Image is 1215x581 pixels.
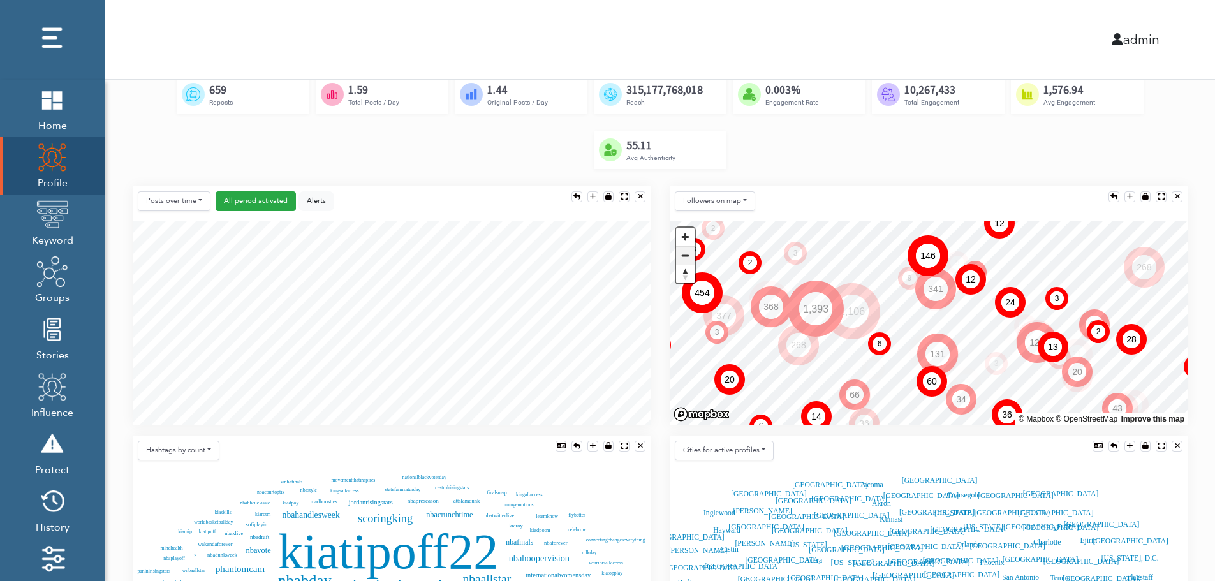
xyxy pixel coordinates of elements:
text: nbaforever [544,539,568,545]
text: [US_STATE], D.C. [1101,554,1159,562]
span: History [36,517,70,535]
a: Mapbox logo [674,407,730,422]
text: [GEOGRAPHIC_DATA] [776,497,851,505]
div: Lock [603,441,614,452]
text: Coarsegold [946,490,980,499]
text: 2 [1096,327,1101,336]
text: finalsmvp [487,490,506,496]
span: Protect [35,460,70,478]
img: profile.png [36,371,68,402]
text: 146 [920,251,936,261]
text: [US_STATE] [787,541,827,549]
div: Remove [635,191,645,202]
text: San Antonio [1002,573,1039,581]
div: Clone [587,191,598,202]
text: nbahandlesweek [283,510,340,520]
div: Total Posts / Day [348,97,399,108]
text: timingemotions [503,502,534,508]
text: [GEOGRAPHIC_DATA] [883,491,959,499]
text: nationalblackvoterday [402,474,446,480]
text: nbatwitterlive [484,511,514,518]
div: Clone [1124,441,1135,452]
text: [GEOGRAPHIC_DATA] [902,476,978,485]
text: Phoenix [980,559,1004,567]
text: kiadpoy [283,499,298,505]
text: [GEOGRAPHIC_DATA] [665,564,741,572]
text: [GEOGRAPHIC_DATA] [889,527,965,536]
button: Alerts [298,191,334,211]
text: nbavote [246,545,272,554]
text: Ejirin [1080,536,1098,545]
text: jordanrisingstars [348,498,393,505]
text: 6 [759,422,763,430]
text: kiatipoff22 [278,523,498,578]
span: Influence [31,402,73,420]
text: kiatopplay [601,570,622,575]
a: Map feedback [1121,415,1184,423]
div: Expand [1156,191,1167,202]
div: Clone [1124,191,1135,202]
text: nbafinals [506,538,533,546]
text: flybetter [568,511,585,517]
text: [GEOGRAPHIC_DATA] [814,511,890,519]
span: Groups [35,288,70,305]
img: profile.png [36,141,68,173]
text: nbahoopervision [509,553,570,563]
text: [PERSON_NAME] [735,540,793,548]
text: [GEOGRAPHIC_DATA] [924,570,1000,578]
div: 315,177,768,018 [626,83,703,97]
text: letemknow [536,513,558,519]
text: [GEOGRAPHIC_DATA] [704,563,780,571]
div: Reset [1108,441,1119,452]
button: Followers on map [675,191,755,211]
text: statefarmsaturday [385,486,421,492]
text: [GEOGRAPHIC_DATA] [834,529,909,537]
div: Reach [626,97,703,108]
text: nbadraft [250,533,270,540]
text: [GEOGRAPHIC_DATA] [772,527,848,535]
text: [GEOGRAPHIC_DATA] [649,533,725,541]
text: [GEOGRAPHIC_DATA] [811,495,887,503]
text: nbastyle [300,487,318,493]
div: Translate [1093,441,1103,452]
button: Сities for active profiles [675,441,774,460]
text: 24 [1005,297,1015,307]
canvas: Map [670,221,1188,425]
text: [GEOGRAPHIC_DATA] [873,570,954,579]
text: Tacoma [860,481,883,489]
text: [GEOGRAPHIC_DATA] [1093,537,1168,545]
div: 1,576.94 [1043,83,1095,97]
text: kiatipoff [199,528,216,534]
text: [GEOGRAPHIC_DATA] [1064,520,1140,529]
text: [GEOGRAPHIC_DATA] [888,557,969,566]
text: [GEOGRAPHIC_DATA] [731,489,807,497]
text: 3 [194,553,196,559]
text: mlkday [582,549,596,555]
div: Reset [571,441,582,452]
div: Avg Authenticity [626,152,675,163]
span: Profile [36,173,68,191]
img: dots.png [36,22,68,54]
span: Home [36,115,68,133]
span: Stories [36,345,69,363]
text: 454 [695,288,710,298]
button: Zoom out [676,246,695,265]
text: 14 [811,411,821,422]
button: Zoom in [676,228,695,246]
text: [US_STATE][GEOGRAPHIC_DATA] [934,508,1050,517]
text: kiaskills [215,509,232,515]
text: 12 [966,274,976,284]
text: [GEOGRAPHIC_DATA] [969,542,1045,550]
text: [US_STATE][GEOGRAPHIC_DATA] [964,523,1079,531]
div: admin [633,30,1170,49]
text: internationalwomensday [526,571,591,578]
text: Accra [804,556,822,564]
text: kiaroy [509,522,523,529]
text: Kumasi [880,515,903,523]
text: Austin [719,545,739,554]
div: Expand [619,441,630,452]
text: Orlando [957,541,981,549]
img: stories.png [36,313,68,345]
div: Remove [1172,441,1182,452]
text: nbaplayoff [163,555,185,561]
